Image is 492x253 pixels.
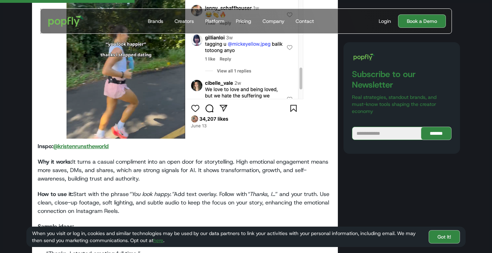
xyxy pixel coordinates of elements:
[293,9,317,33] a: Contact
[233,9,254,33] a: Pricing
[43,11,89,32] a: home
[38,158,72,165] strong: Why it works:
[148,18,163,25] div: Brands
[296,18,314,25] div: Contact
[38,158,332,183] p: It turns a casual compliment into an open door for storytelling. High emotional engagement means ...
[352,127,452,140] form: Blog Subscribe
[352,69,452,90] h3: Subscribe to our Newsletter
[263,18,284,25] div: Company
[260,9,287,33] a: Company
[175,18,194,25] div: Creators
[247,190,275,198] em: “Thanks, I…
[205,18,225,25] div: Platform
[202,9,227,33] a: Platform
[38,190,73,198] strong: How to use it:
[53,143,109,150] a: @kristenrunstheworld
[38,143,53,150] strong: Inspo:
[429,230,460,243] a: Got It!
[352,94,452,115] p: Real strategies, standout brands, and must-know tools shaping the creator economy
[236,18,251,25] div: Pricing
[38,190,332,215] p: Start with the phrase Add text overlay. Follow with ” and your truth. Use clean, close-up footage...
[376,18,394,25] a: Login
[145,9,166,33] a: Brands
[153,237,163,243] a: here
[129,190,174,198] em: “You look happy.”
[38,223,74,230] strong: Sample ideas:
[172,9,197,33] a: Creators
[398,14,446,28] a: Book a Demo
[32,230,423,244] div: When you visit or log in, cookies and similar technologies may be used by our data partners to li...
[379,18,391,25] div: Login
